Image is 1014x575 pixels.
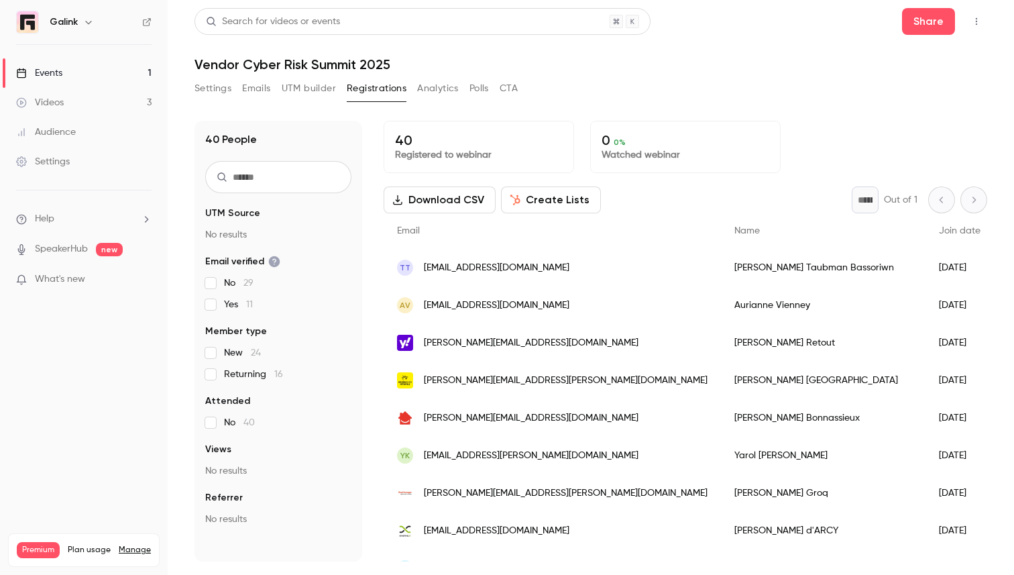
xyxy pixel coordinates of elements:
div: [DATE] [925,512,994,550]
div: Aurianne Vienney [721,286,925,324]
span: Member type [205,325,267,338]
span: New [224,346,261,360]
div: Search for videos or events [206,15,340,29]
span: Name [734,226,760,236]
div: [PERSON_NAME] Bonnassieux [721,399,925,437]
span: 24 [251,348,261,358]
div: Yarol [PERSON_NAME] [721,437,925,474]
p: Registered to webinar [395,148,563,162]
h6: Galink [50,15,78,29]
button: Analytics [417,78,459,99]
span: Email [397,226,420,236]
li: help-dropdown-opener [16,212,152,226]
button: Emails [242,78,270,99]
span: [EMAIL_ADDRESS][DOMAIN_NAME] [424,261,569,275]
span: [EMAIL_ADDRESS][DOMAIN_NAME] [424,524,569,538]
div: [DATE] [925,249,994,286]
span: Referrer [205,491,243,505]
div: [PERSON_NAME] Retout [721,324,925,362]
span: new [96,243,123,256]
span: UTM Source [205,207,260,220]
button: CTA [500,78,518,99]
div: [PERSON_NAME] Groq [721,474,925,512]
span: [PERSON_NAME][EMAIL_ADDRESS][DOMAIN_NAME] [424,336,638,350]
img: homeserve.fr [397,410,413,426]
span: Help [35,212,54,226]
img: Galink [17,11,38,33]
button: Share [902,8,955,35]
span: TT [400,262,410,274]
span: [PERSON_NAME][EMAIL_ADDRESS][DOMAIN_NAME] [424,411,638,425]
p: No results [205,228,351,242]
span: Yes [224,298,253,311]
img: evernex.com [397,523,413,539]
img: gxpmanager.com [397,485,413,501]
section: facet-groups [205,207,351,526]
span: Premium [17,542,60,558]
span: [PERSON_NAME][EMAIL_ADDRESS][PERSON_NAME][DOMAIN_NAME] [424,374,708,388]
p: Watched webinar [602,148,769,162]
span: Attended [205,395,250,408]
span: YK [400,450,410,462]
p: 40 [395,132,563,148]
div: [DATE] [925,286,994,324]
button: Create Lists [501,187,601,213]
img: yahoo.fr [397,335,413,351]
button: Polls [469,78,489,99]
span: 0 % [614,138,626,147]
div: Settings [16,155,70,168]
div: [PERSON_NAME] [GEOGRAPHIC_DATA] [721,362,925,399]
span: 29 [243,278,253,288]
div: [DATE] [925,399,994,437]
span: No [224,276,253,290]
p: No results [205,464,351,478]
p: Out of 1 [884,193,917,207]
p: No results [205,513,351,526]
span: Plan usage [68,545,111,556]
p: 0 [602,132,769,148]
span: Views [205,443,231,456]
span: 16 [274,370,283,379]
button: UTM builder [282,78,336,99]
span: [EMAIL_ADDRESS][DOMAIN_NAME] [424,299,569,313]
div: Videos [16,96,64,109]
img: grenoblealpesmetropole.fr [397,372,413,388]
span: No [224,416,255,429]
div: [PERSON_NAME] Taubman Bassoriwn [721,249,925,286]
span: Join date [939,226,980,236]
div: [PERSON_NAME] d'ARCY [721,512,925,550]
span: Email verified [205,255,280,268]
span: [EMAIL_ADDRESS][PERSON_NAME][DOMAIN_NAME] [424,449,638,463]
span: What's new [35,272,85,286]
span: [PERSON_NAME][EMAIL_ADDRESS][PERSON_NAME][DOMAIN_NAME] [424,486,708,501]
div: [DATE] [925,362,994,399]
h1: 40 People [205,132,257,148]
span: Returning [224,368,283,381]
a: Manage [119,545,151,556]
span: 11 [246,300,253,309]
div: [DATE] [925,437,994,474]
div: [DATE] [925,324,994,362]
a: SpeakerHub [35,242,88,256]
span: 40 [243,418,255,427]
button: Download CSV [384,187,496,213]
span: AV [400,299,410,311]
div: [DATE] [925,474,994,512]
h1: Vendor Cyber Risk Summit 2025 [194,56,987,72]
button: Registrations [347,78,406,99]
div: Audience [16,125,76,139]
button: Settings [194,78,231,99]
div: Events [16,66,62,80]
